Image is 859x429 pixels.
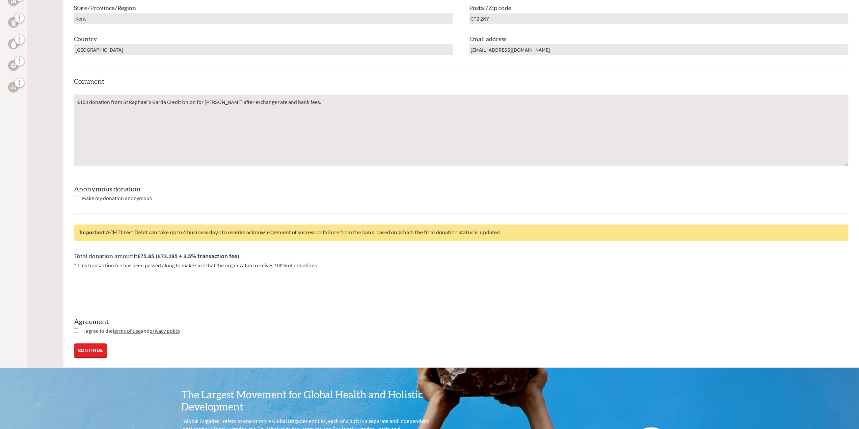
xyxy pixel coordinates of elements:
[74,251,239,261] label: Total donation amount:
[469,13,848,24] input: Postal/Zip code
[82,195,152,202] span: Make my donation anonymous
[469,35,506,44] label: Email address
[74,13,453,24] input: State/Province/Region
[150,327,180,334] a: privacy policy
[74,186,141,193] label: Anonymous donation
[8,17,19,28] a: Public Health
[137,252,239,260] span: £75.85 (£73.285 + 3.5% transaction fee)
[113,327,141,334] a: terms of use
[11,85,16,89] img: Legal Empowerment
[74,44,453,55] input: Country
[74,35,97,44] label: Country
[74,78,104,85] label: Comment
[74,277,177,304] iframe: reCAPTCHA
[11,63,16,68] img: Engineering
[181,389,430,413] h3: The Largest Movement for Global Health and Holistic Development
[469,44,848,55] input: email@example.com
[74,343,107,357] a: CONTINUE
[74,317,848,327] label: Agreement
[8,38,19,49] a: Water
[74,224,848,241] div: ACH Direct Debit can take up to 4 business days to receive acknowledgement of success or failure ...
[8,60,19,71] a: Engineering
[11,40,16,48] img: Water
[74,261,848,269] p: * This transaction fee has been passed along to make sure that the organization receives 100% of ...
[79,230,106,235] strong: Important:
[8,82,19,92] a: Legal Empowerment
[469,4,511,13] label: Postal/Zip code
[11,19,16,26] img: Public Health
[83,327,180,334] span: I agree to the and
[74,4,136,13] label: State/Province/Region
